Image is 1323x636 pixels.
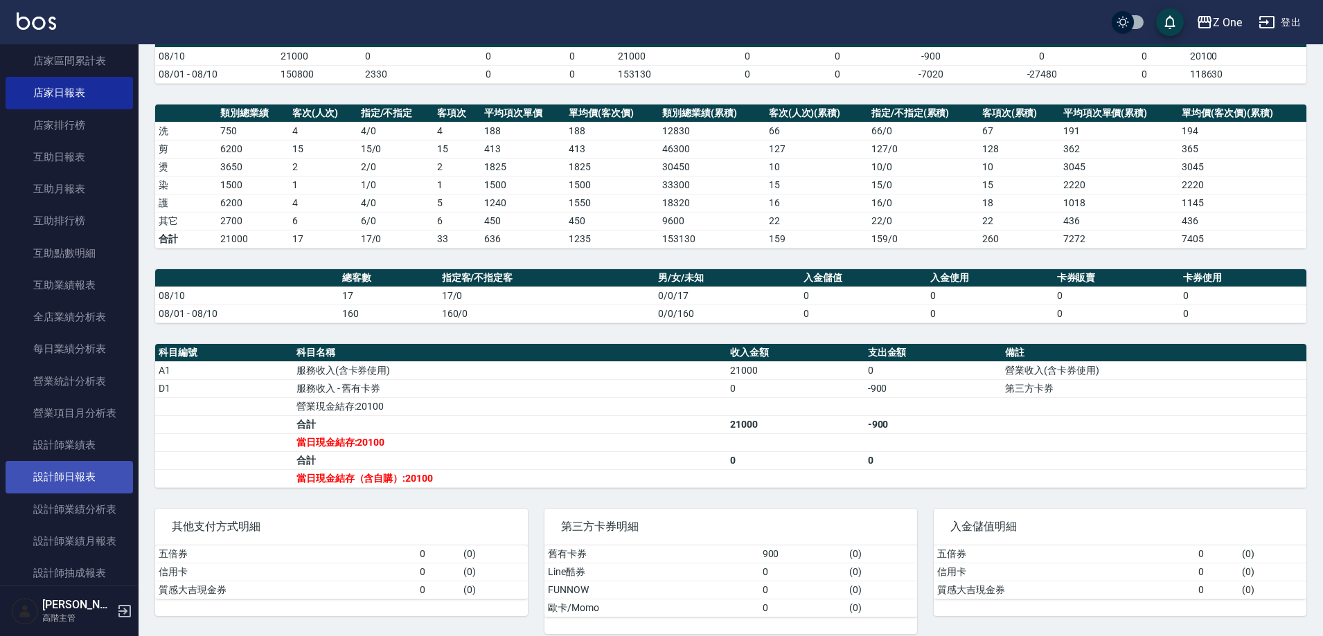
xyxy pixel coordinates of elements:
[155,212,217,230] td: 其它
[765,105,868,122] th: 客次(人次)(累積)
[796,47,880,65] td: 0
[864,361,1002,379] td: 0
[659,212,765,230] td: 9600
[289,105,357,122] th: 客次(人次)
[1195,563,1238,581] td: 0
[727,344,864,362] th: 收入金額
[1180,287,1306,305] td: 0
[765,230,868,248] td: 159
[544,545,917,617] table: a dense table
[42,612,113,624] p: 高階主管
[1060,212,1179,230] td: 436
[155,305,339,322] td: 08/01 - 08/10
[6,237,133,269] a: 互助點數明細
[1054,269,1180,287] th: 卡券販賣
[565,230,659,248] td: 1235
[565,105,659,122] th: 單均價(客次價)
[846,581,917,599] td: ( 0 )
[362,65,446,83] td: 2330
[655,287,800,305] td: 0/0/17
[1102,47,1187,65] td: 0
[765,212,868,230] td: 22
[530,47,614,65] td: 0
[800,287,927,305] td: 0
[727,415,864,433] td: 21000
[565,194,659,212] td: 1550
[1238,545,1306,563] td: ( 0 )
[979,176,1060,194] td: 15
[1178,176,1306,194] td: 2220
[155,563,416,581] td: 信用卡
[1253,10,1306,35] button: 登出
[434,176,481,194] td: 1
[6,365,133,397] a: 營業統計分析表
[1178,230,1306,248] td: 7405
[155,581,416,599] td: 質感大吉現金券
[6,493,133,525] a: 設計師業績分析表
[446,65,531,83] td: 0
[765,122,868,140] td: 66
[155,230,217,248] td: 合計
[846,545,917,563] td: ( 0 )
[293,397,727,415] td: 營業現金結存:20100
[434,230,481,248] td: 33
[217,158,289,176] td: 3650
[565,176,659,194] td: 1500
[289,230,357,248] td: 17
[565,212,659,230] td: 450
[1060,176,1179,194] td: 2220
[434,194,481,212] td: 5
[155,105,1306,248] table: a dense table
[357,158,434,176] td: 2 / 0
[416,563,460,581] td: 0
[293,415,727,433] td: 合計
[6,557,133,589] a: 設計師抽成報表
[289,212,357,230] td: 6
[293,451,727,469] td: 合計
[1178,194,1306,212] td: 1145
[155,361,293,379] td: A1
[659,176,765,194] td: 33300
[434,122,481,140] td: 4
[434,212,481,230] td: 6
[864,451,1002,469] td: 0
[434,158,481,176] td: 2
[846,599,917,617] td: ( 0 )
[1191,8,1247,37] button: Z One
[868,140,979,158] td: 127 / 0
[530,65,614,83] td: 0
[1178,105,1306,122] th: 單均價(客次價)(累積)
[155,65,277,83] td: 08/01 - 08/10
[289,122,357,140] td: 4
[277,47,362,65] td: 21000
[446,47,531,65] td: 0
[800,305,927,322] td: 0
[339,269,438,287] th: 總客數
[293,433,727,451] td: 當日現金結存:20100
[6,141,133,173] a: 互助日報表
[614,47,699,65] td: 21000
[659,105,765,122] th: 類別總業績(累積)
[1178,212,1306,230] td: 436
[6,205,133,237] a: 互助排行榜
[565,158,659,176] td: 1825
[6,269,133,301] a: 互助業績報表
[934,545,1306,599] table: a dense table
[1060,194,1179,212] td: 1018
[357,230,434,248] td: 17/0
[868,158,979,176] td: 10 / 0
[481,158,565,176] td: 1825
[155,545,416,563] td: 五倍券
[565,122,659,140] td: 188
[1060,105,1179,122] th: 平均項次單價(累積)
[481,230,565,248] td: 636
[155,545,528,599] table: a dense table
[6,45,133,77] a: 店家區間累計表
[1238,563,1306,581] td: ( 0 )
[1187,47,1306,65] td: 20100
[979,212,1060,230] td: 22
[1060,140,1179,158] td: 362
[927,287,1054,305] td: 0
[765,176,868,194] td: 15
[481,122,565,140] td: 188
